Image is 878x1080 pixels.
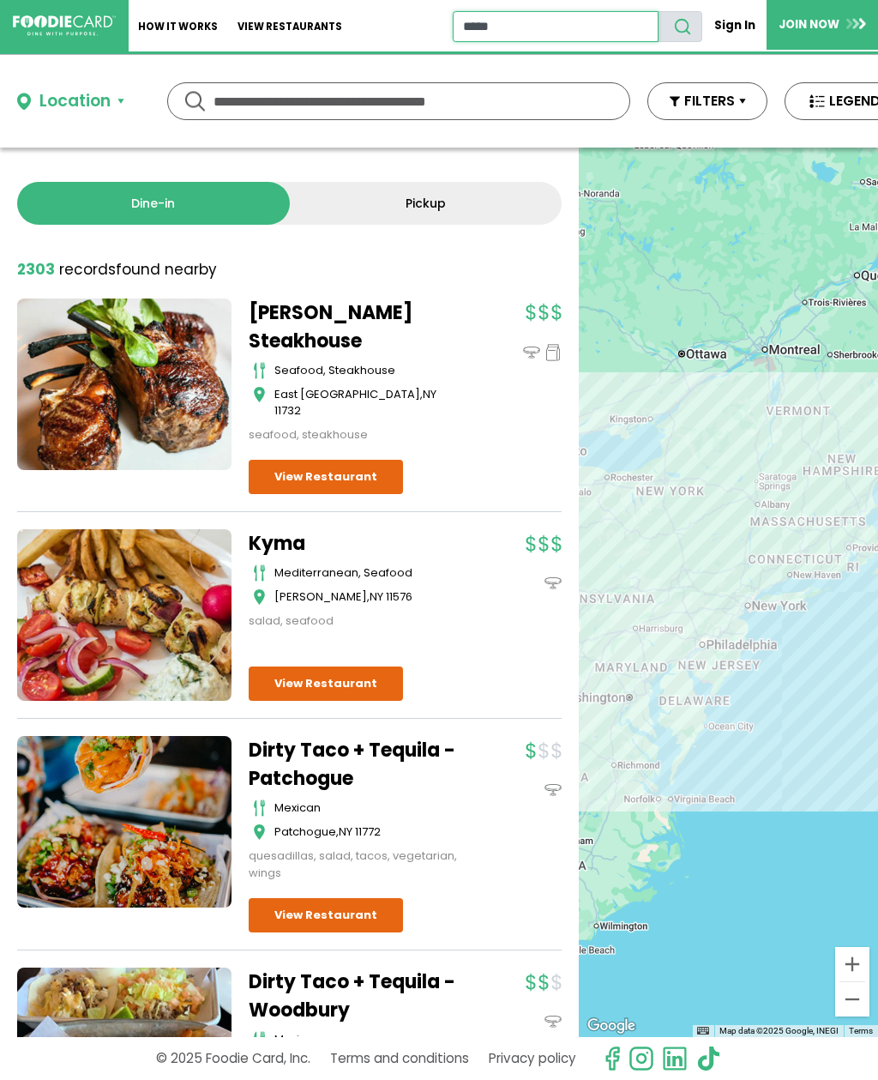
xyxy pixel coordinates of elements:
[835,982,869,1017] button: Zoom out
[544,344,562,361] img: pickup_icon.svg
[17,259,217,281] div: found nearby
[249,426,463,443] div: seafood, steakhouse
[523,344,540,361] img: dinein_icon.svg
[249,968,463,1024] a: Dirty Taco + Tequila - Woodbury
[544,781,562,799] img: dinein_icon.svg
[156,1043,310,1073] p: © 2025 Foodie Card, Inc.
[658,11,702,42] button: search
[249,848,463,881] div: quesadillas, salad, tacos, vegetarian, wings
[249,736,463,793] a: Dirty Taco + Tequila - Patchogue
[489,1043,576,1073] a: Privacy policy
[835,947,869,981] button: Zoom in
[274,588,463,606] div: ,
[274,588,367,605] span: [PERSON_NAME]
[17,89,124,114] button: Location
[647,82,767,120] button: FILTERS
[719,1026,839,1035] span: Map data ©2025 Google, INEGI
[370,588,383,605] span: NY
[13,15,116,36] img: FoodieCard; Eat, Drink, Save, Donate
[253,1031,266,1048] img: cutlery_icon.svg
[697,1025,709,1037] button: Keyboard shortcuts
[274,402,301,419] span: 11732
[662,1046,688,1071] img: linkedin.svg
[253,362,266,379] img: cutlery_icon.svg
[253,588,266,606] img: map_icon.svg
[702,10,767,40] a: Sign In
[695,1046,721,1071] img: tiktok.svg
[453,11,659,42] input: restaurant search
[274,1031,463,1048] div: mexican
[599,1046,625,1071] svg: check us out on facebook
[17,259,55,280] strong: 2303
[274,386,463,419] div: ,
[274,824,336,840] span: Patchogue
[249,612,463,630] div: salad, seafood
[249,299,463,355] a: [PERSON_NAME] Steakhouse
[290,182,562,225] a: Pickup
[17,182,290,225] a: Dine-in
[583,1015,640,1037] img: Google
[39,89,111,114] div: Location
[249,667,403,701] a: View Restaurant
[274,564,463,582] div: mediterranean, seafood
[253,824,266,841] img: map_icon.svg
[274,362,463,379] div: seafood, steakhouse
[544,1013,562,1030] img: dinein_icon.svg
[249,460,403,494] a: View Restaurant
[849,1026,873,1035] a: Terms
[253,386,266,403] img: map_icon.svg
[249,898,403,932] a: View Restaurant
[339,824,352,840] span: NY
[583,1015,640,1037] a: Open this area in Google Maps (opens a new window)
[274,799,463,817] div: mexican
[386,588,412,605] span: 11576
[274,824,463,841] div: ,
[253,799,266,817] img: cutlery_icon.svg
[253,564,266,582] img: cutlery_icon.svg
[330,1043,469,1073] a: Terms and conditions
[423,386,436,402] span: NY
[544,575,562,592] img: dinein_icon.svg
[59,259,116,280] span: records
[355,824,381,840] span: 11772
[274,386,420,402] span: East [GEOGRAPHIC_DATA]
[249,529,463,558] a: Kyma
